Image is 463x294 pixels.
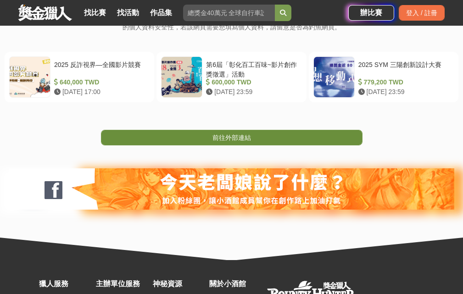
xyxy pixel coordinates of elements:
[100,12,363,42] p: 提醒您，您即將連結至獎金獵人以外的網頁。此網頁可能隱藏木馬病毒程式；同時，為確保您的個人資料安全性，若該網頁需要您填寫個人資料，請留意是否為釣魚網頁。
[146,6,176,19] a: 作品集
[206,78,298,87] div: 600,000 TWD
[209,278,262,289] div: 關於小酒館
[156,52,306,102] a: 第6屆「彰化百工百味~影片創作獎徵選」活動 600,000 TWD [DATE] 23:59
[54,60,146,78] div: 2025 反詐視界—全國影片競賽
[9,168,454,210] img: 127fc932-0e2d-47dc-a7d9-3a4a18f96856.jpg
[183,5,275,21] input: 總獎金40萬元 全球自行車設計比賽
[113,6,143,19] a: 找活動
[206,60,298,78] div: 第6屆「彰化百工百味~影片創作獎徵選」活動
[399,5,445,21] div: 登入 / 註冊
[358,60,450,78] div: 2025 SYM 三陽創新設計大賽
[5,52,154,102] a: 2025 反詐視界—全國影片競賽 640,000 TWD [DATE] 17:00
[54,87,146,97] div: [DATE] 17:00
[206,87,298,97] div: [DATE] 23:59
[54,78,146,87] div: 640,000 TWD
[358,87,450,97] div: [DATE] 23:59
[39,278,91,289] div: 獵人服務
[96,278,148,289] div: 主辦單位服務
[80,6,110,19] a: 找比賽
[358,78,450,87] div: 779,200 TWD
[348,5,394,21] a: 辦比賽
[309,52,458,102] a: 2025 SYM 三陽創新設計大賽 779,200 TWD [DATE] 23:59
[101,130,363,145] a: 前往外部連結
[153,278,205,289] div: 神秘資源
[212,134,251,141] span: 前往外部連結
